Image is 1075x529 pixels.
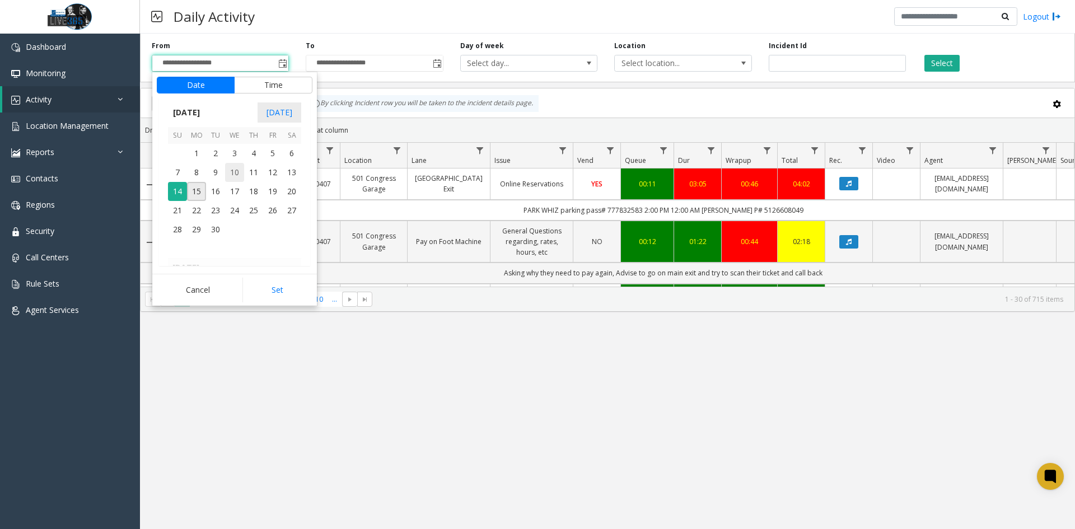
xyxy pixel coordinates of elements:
[555,143,571,158] a: Issue Filter Menu
[312,236,333,247] a: 0407
[225,182,244,201] td: Wednesday, September 17, 2025
[244,163,263,182] td: Thursday, September 11, 2025
[379,294,1063,304] kendo-pager-info: 1 - 30 of 715 items
[168,3,260,30] h3: Daily Activity
[282,144,301,163] span: 6
[244,182,263,201] span: 18
[497,179,566,189] a: Online Reservations
[327,292,342,307] span: Page 11
[187,220,206,239] td: Monday, September 29, 2025
[1007,156,1058,165] span: [PERSON_NAME]
[26,173,58,184] span: Contacts
[282,182,301,201] span: 20
[282,201,301,220] span: 27
[168,104,205,121] span: [DATE]
[187,127,206,144] th: Mo
[206,201,225,220] span: 23
[11,306,20,315] img: 'icon'
[628,179,667,189] div: 00:11
[263,201,282,220] td: Friday, September 26, 2025
[11,175,20,184] img: 'icon'
[924,156,943,165] span: Agent
[244,182,263,201] td: Thursday, September 18, 2025
[263,163,282,182] td: Friday, September 12, 2025
[306,41,315,51] label: To
[242,278,313,302] button: Set
[461,55,570,71] span: Select day...
[168,127,187,144] th: Su
[361,295,370,304] span: Go to the last page
[141,180,158,189] a: Collapse Details
[11,96,20,105] img: 'icon'
[187,182,206,201] span: 15
[276,55,288,71] span: Toggle popup
[244,201,263,220] span: 25
[157,278,239,302] button: Cancel
[206,144,225,163] td: Tuesday, September 2, 2025
[345,295,354,304] span: Go to the next page
[141,120,1074,140] div: Drag a column header and drop it here to group by that column
[784,179,818,189] a: 04:02
[829,156,842,165] span: Rec.
[656,143,671,158] a: Queue Filter Menu
[473,143,488,158] a: Lane Filter Menu
[141,143,1074,287] div: Data table
[168,220,187,239] td: Sunday, September 28, 2025
[206,163,225,182] td: Tuesday, September 9, 2025
[282,182,301,201] td: Saturday, September 20, 2025
[26,252,69,263] span: Call Centers
[1039,143,1054,158] a: Parker Filter Menu
[728,236,770,247] a: 00:44
[681,236,714,247] a: 01:22
[927,173,996,194] a: [EMAIL_ADDRESS][DOMAIN_NAME]
[678,156,690,165] span: Dur
[282,163,301,182] span: 13
[592,237,602,246] span: NO
[206,182,225,201] td: Tuesday, September 16, 2025
[347,231,400,252] a: 501 Congress Garage
[460,41,504,51] label: Day of week
[141,238,158,247] a: Collapse Details
[206,220,225,239] td: Tuesday, September 30, 2025
[11,280,20,289] img: 'icon'
[263,127,282,144] th: Fr
[152,41,170,51] label: From
[206,144,225,163] span: 2
[168,220,187,239] span: 28
[282,144,301,163] td: Saturday, September 6, 2025
[347,173,400,194] a: 501 Congress Garage
[225,201,244,220] span: 24
[206,201,225,220] td: Tuesday, September 23, 2025
[225,163,244,182] span: 10
[628,236,667,247] a: 00:12
[412,156,427,165] span: Lane
[187,144,206,163] td: Monday, September 1, 2025
[234,77,312,93] button: Time tab
[580,179,614,189] a: YES
[168,201,187,220] span: 21
[11,148,20,157] img: 'icon'
[225,127,244,144] th: We
[985,143,1001,158] a: Agent Filter Menu
[206,127,225,144] th: Tu
[26,41,66,52] span: Dashboard
[306,95,539,112] div: By clicking Incident row you will be taken to the incident details page.
[1023,11,1061,22] a: Logout
[681,179,714,189] a: 03:05
[26,120,109,131] span: Location Management
[26,68,66,78] span: Monitoring
[187,163,206,182] span: 8
[11,254,20,263] img: 'icon'
[26,199,55,210] span: Regions
[26,226,54,236] span: Security
[1052,11,1061,22] img: logout
[206,182,225,201] span: 16
[263,182,282,201] span: 19
[312,179,333,189] a: 0407
[2,86,140,113] a: Activity
[924,55,960,72] button: Select
[497,226,566,258] a: General Questions regarding, rates, hours, etc
[728,179,770,189] div: 00:46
